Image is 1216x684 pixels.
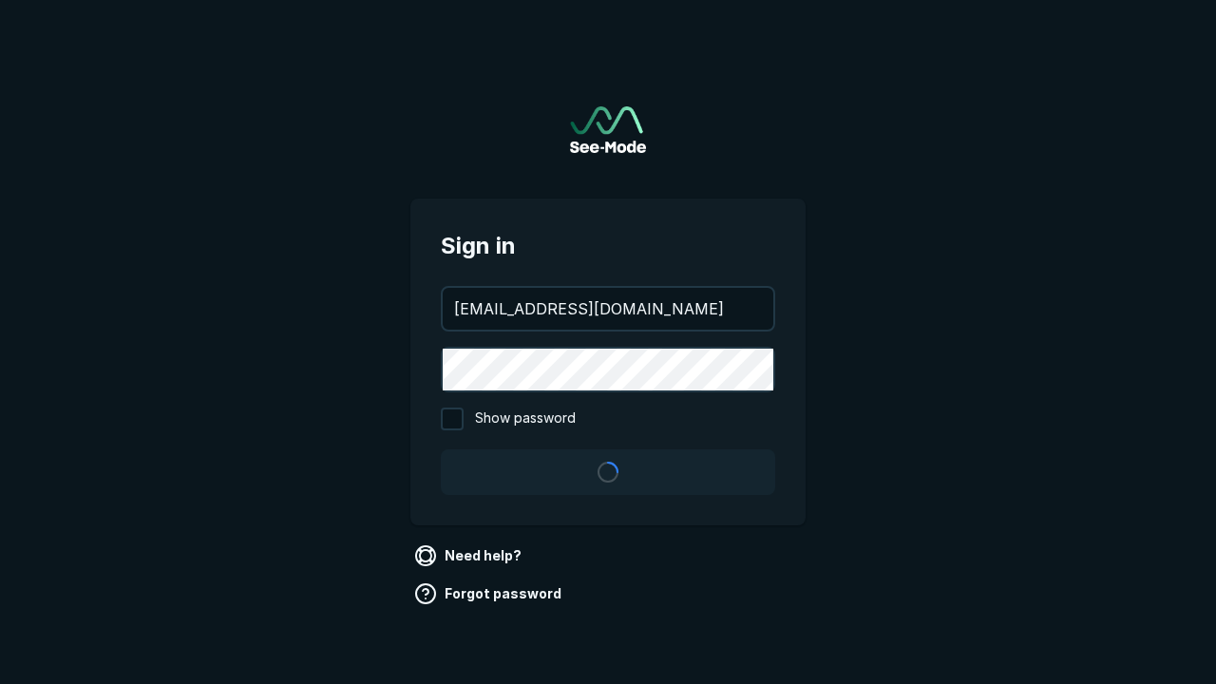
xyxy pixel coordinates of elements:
a: Need help? [410,541,529,571]
input: your@email.com [443,288,773,330]
a: Go to sign in [570,106,646,153]
img: See-Mode Logo [570,106,646,153]
span: Sign in [441,229,775,263]
span: Show password [475,408,576,430]
a: Forgot password [410,579,569,609]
